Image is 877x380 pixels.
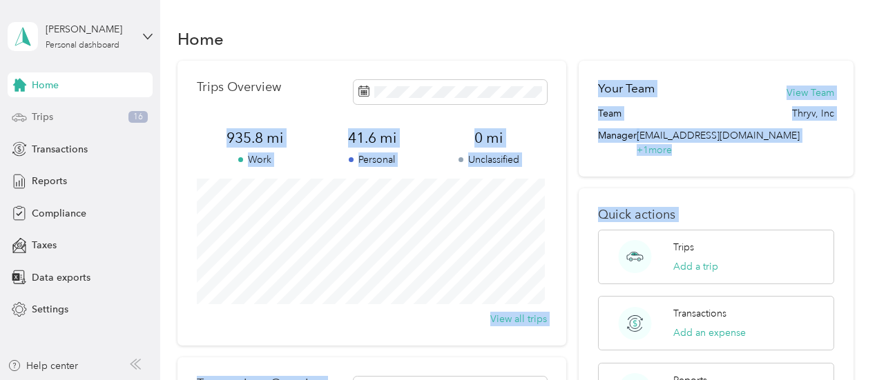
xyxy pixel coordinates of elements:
[792,106,834,121] span: Thryv, Inc
[197,80,281,94] p: Trips Overview
[46,22,132,37] div: [PERSON_NAME]
[673,259,718,274] button: Add a trip
[787,86,834,100] button: View Team
[32,174,67,188] span: Reports
[598,128,637,157] span: Manager
[32,142,88,157] span: Transactions
[673,240,694,254] p: Trips
[598,106,621,121] span: Team
[8,359,78,373] button: Help center
[637,144,672,156] span: + 1 more
[598,80,655,97] h2: Your Team
[314,128,430,148] span: 41.6 mi
[32,270,90,285] span: Data exports
[598,208,834,222] p: Quick actions
[430,128,547,148] span: 0 mi
[800,303,877,380] iframe: Everlance-gr Chat Button Frame
[177,32,224,46] h1: Home
[673,306,726,321] p: Transactions
[46,41,119,50] div: Personal dashboard
[128,111,148,123] span: 16
[673,326,746,340] button: Add an expense
[32,110,53,124] span: Trips
[430,152,547,167] p: Unclassified
[32,302,68,317] span: Settings
[490,312,547,326] button: View all trips
[197,152,314,167] p: Work
[637,130,800,141] span: [EMAIL_ADDRESS][DOMAIN_NAME]
[32,238,57,252] span: Taxes
[32,206,86,221] span: Compliance
[32,78,59,92] span: Home
[197,128,314,148] span: 935.8 mi
[314,152,430,167] p: Personal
